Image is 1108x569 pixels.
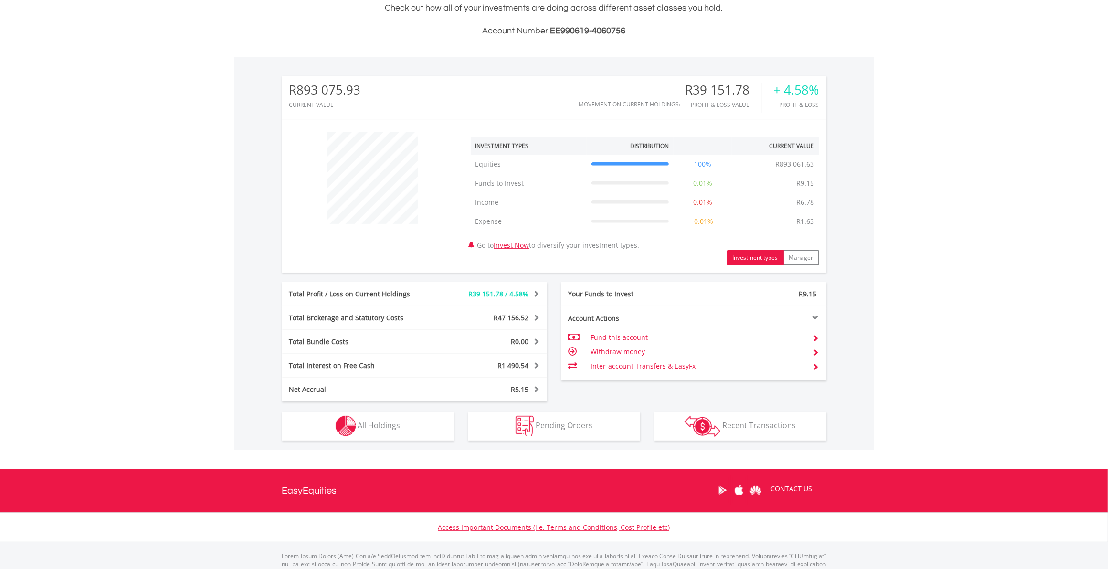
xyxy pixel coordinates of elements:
[799,289,817,298] span: R9.15
[685,416,720,437] img: transactions-zar-wht.png
[674,212,732,231] td: -0.01%
[591,330,805,345] td: Fund this account
[591,359,805,373] td: Inter-account Transfers & EasyFx
[282,289,437,299] div: Total Profit / Loss on Current Holdings
[674,174,732,193] td: 0.01%
[731,475,748,505] a: Apple
[498,361,529,370] span: R1 490.54
[783,250,819,265] button: Manager
[469,289,529,298] span: R39 151.78 / 4.58%
[289,83,361,97] div: R893 075.93
[764,475,819,502] a: CONTACT US
[792,193,819,212] td: R6.78
[282,412,454,441] button: All Holdings
[748,475,764,505] a: Huawei
[550,26,626,35] span: EE990619-4060756
[282,1,826,38] div: Check out how all of your investments are doing across different asset classes you hold.
[792,174,819,193] td: R9.15
[471,137,587,155] th: Investment Types
[774,83,819,97] div: + 4.58%
[771,155,819,174] td: R893 061.63
[630,142,669,150] div: Distribution
[579,101,681,107] div: Movement on Current Holdings:
[727,250,784,265] button: Investment types
[536,420,592,431] span: Pending Orders
[511,337,529,346] span: R0.00
[358,420,401,431] span: All Holdings
[336,416,356,436] img: holdings-wht.png
[471,193,587,212] td: Income
[790,212,819,231] td: -R1.63
[289,102,361,108] div: CURRENT VALUE
[471,155,587,174] td: Equities
[282,385,437,394] div: Net Accrual
[674,155,732,174] td: 100%
[722,420,796,431] span: Recent Transactions
[282,469,337,512] a: EasyEquities
[714,475,731,505] a: Google Play
[464,127,826,265] div: Go to to diversify your investment types.
[774,102,819,108] div: Profit & Loss
[471,212,587,231] td: Expense
[282,337,437,347] div: Total Bundle Costs
[561,314,694,323] div: Account Actions
[654,412,826,441] button: Recent Transactions
[686,83,762,97] div: R39 151.78
[511,385,529,394] span: R5.15
[468,412,640,441] button: Pending Orders
[282,24,826,38] h3: Account Number:
[282,313,437,323] div: Total Brokerage and Statutory Costs
[674,193,732,212] td: 0.01%
[282,361,437,370] div: Total Interest on Free Cash
[494,313,529,322] span: R47 156.52
[471,174,587,193] td: Funds to Invest
[591,345,805,359] td: Withdraw money
[494,241,529,250] a: Invest Now
[561,289,694,299] div: Your Funds to Invest
[686,102,762,108] div: Profit & Loss Value
[438,523,670,532] a: Access Important Documents (i.e. Terms and Conditions, Cost Profile etc)
[516,416,534,436] img: pending_instructions-wht.png
[732,137,819,155] th: Current Value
